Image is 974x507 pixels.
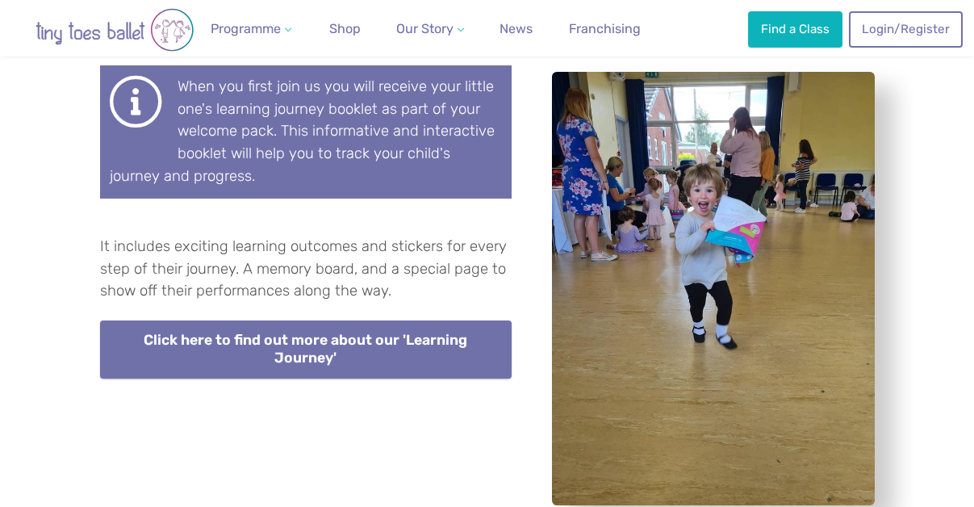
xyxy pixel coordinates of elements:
p: When you first join us you will receive your little one's learning journey booklet as part of you... [100,65,512,199]
span: Franchising [569,21,641,36]
span: Our Story [396,21,454,36]
a: Click here to find out more about our 'Learning Journey' [100,321,512,379]
p: It includes exciting learning outcomes and stickers for every step of their journey. A memory boa... [100,236,512,303]
a: News [493,13,539,45]
a: Programme [204,13,298,45]
a: Our Story [390,13,470,45]
a: View full-size image [552,72,875,505]
a: Shop [323,13,367,45]
a: Find a Class [748,11,842,47]
a: Franchising [562,13,647,45]
span: Programme [211,21,281,36]
img: tiny toes ballet [18,8,211,52]
span: News [500,21,533,36]
a: Login/Register [849,11,962,47]
span: Shop [329,21,361,36]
